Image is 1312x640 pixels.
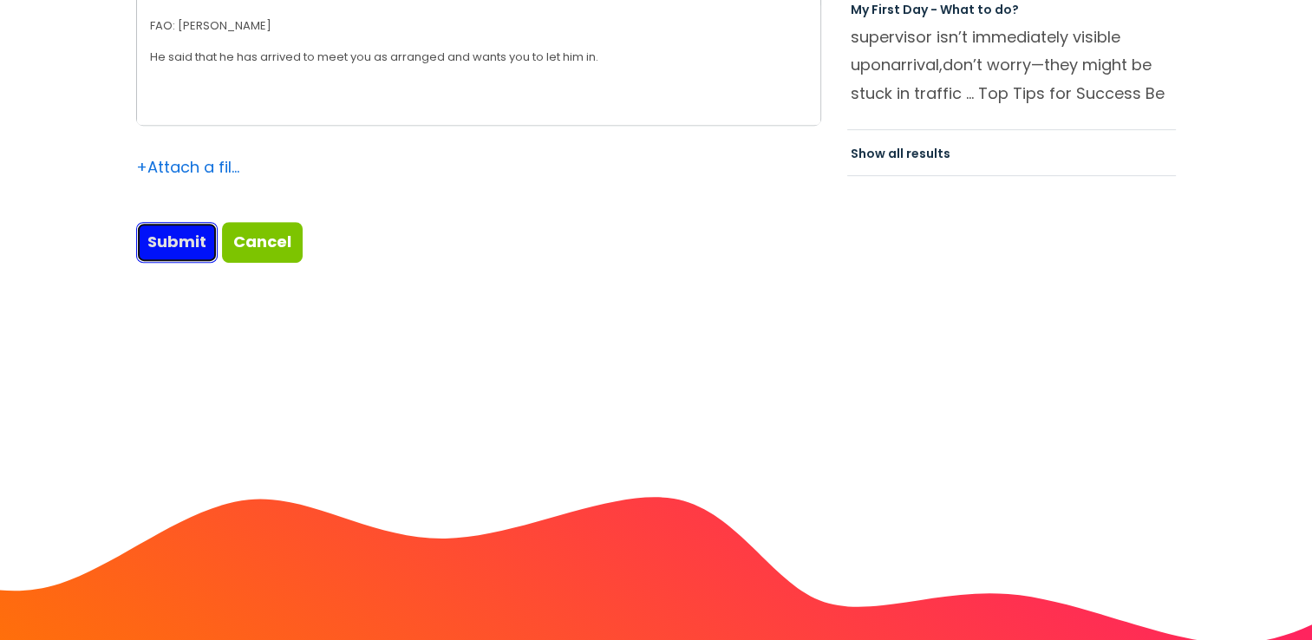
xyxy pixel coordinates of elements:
[136,153,240,181] div: Attach a file
[891,54,943,75] span: arrival,
[851,23,1173,107] p: supervisor isn’t immediately visible upon don’t worry—they might be stuck in traffic ... Top Tips...
[851,145,950,162] a: Show all results
[150,49,807,65] p: He said that he has arrived to meet you as arranged and wants you to let him in.
[222,222,303,262] a: Cancel
[150,18,807,34] p: FAO: [PERSON_NAME]
[136,222,218,262] input: Submit
[851,1,1019,18] a: My First Day - What to do?
[136,156,147,178] span: +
